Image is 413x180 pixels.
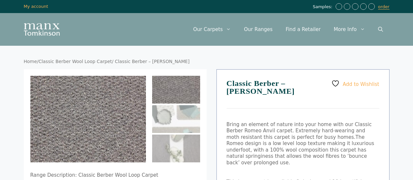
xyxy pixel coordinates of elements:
[372,20,389,39] a: Open Search Bar
[39,59,112,64] a: Classic Berber Wool Loop Carpet
[313,4,334,10] span: Samples:
[331,79,379,88] a: Add to Wishlist
[30,76,146,163] img: Classic Berber Romeo Anvil
[24,59,37,64] a: Home
[327,20,371,39] a: More Info
[187,20,389,39] nav: Primary
[237,20,279,39] a: Our Ranges
[152,76,200,104] img: Classic Berber Romeo Anvil
[187,20,238,39] a: Our Carpets
[152,135,200,162] img: Classic Berber - Romeo Anvil - Image 3
[24,23,60,36] img: Manx Tomkinson
[378,4,389,9] a: order
[343,81,379,87] span: Add to Wishlist
[227,134,374,166] span: The Romeo design is a low level loop texture making it luxurious underfoot, with a 100% wool comp...
[30,172,200,179] p: Range Description: Classic Berber Wool Loop Carpet
[24,59,389,65] nav: Breadcrumb
[279,20,327,39] a: Find a Retailer
[227,79,379,108] h1: Classic Berber – [PERSON_NAME]
[227,122,379,166] p: Bring an element of nature into your home with our Classic Berber Romeo Anvil carpet. Extremely h...
[152,105,200,133] img: Classic Berber - Romeo Anvil - Image 2
[24,4,48,9] a: My account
